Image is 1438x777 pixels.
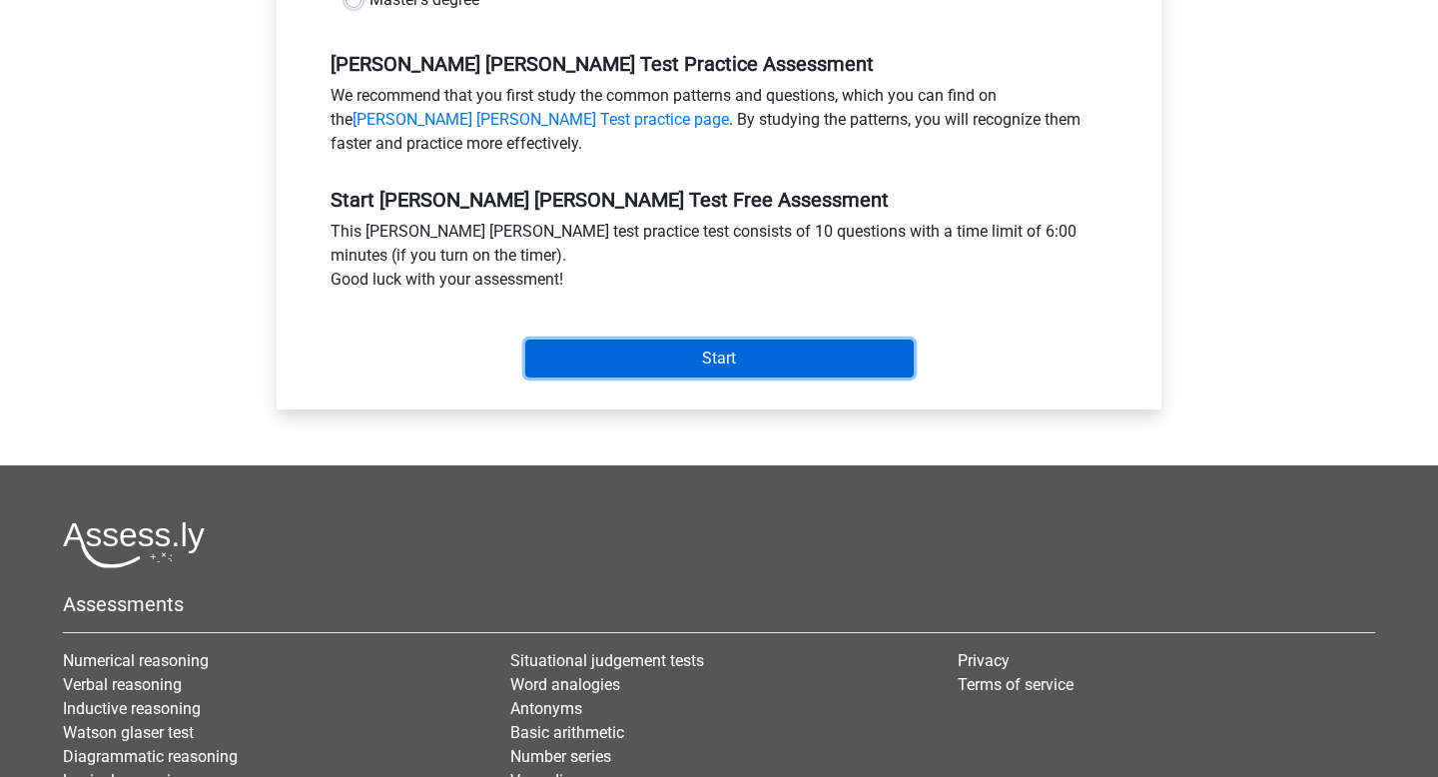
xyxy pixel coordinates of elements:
a: [PERSON_NAME] [PERSON_NAME] Test practice page [353,110,729,129]
a: Verbal reasoning [63,675,182,694]
a: Number series [510,747,611,766]
a: Privacy [958,651,1010,670]
h5: Assessments [63,592,1375,616]
input: Start [525,340,914,378]
h5: [PERSON_NAME] [PERSON_NAME] Test Practice Assessment [331,52,1107,76]
a: Antonyms [510,699,582,718]
img: Assessly logo [63,521,205,568]
a: Inductive reasoning [63,699,201,718]
a: Numerical reasoning [63,651,209,670]
a: Diagrammatic reasoning [63,747,238,766]
div: This [PERSON_NAME] [PERSON_NAME] test practice test consists of 10 questions with a time limit of... [316,220,1122,300]
a: Situational judgement tests [510,651,704,670]
a: Terms of service [958,675,1074,694]
a: Basic arithmetic [510,723,624,742]
a: Watson glaser test [63,723,194,742]
div: We recommend that you first study the common patterns and questions, which you can find on the . ... [316,84,1122,164]
a: Word analogies [510,675,620,694]
h5: Start [PERSON_NAME] [PERSON_NAME] Test Free Assessment [331,188,1107,212]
